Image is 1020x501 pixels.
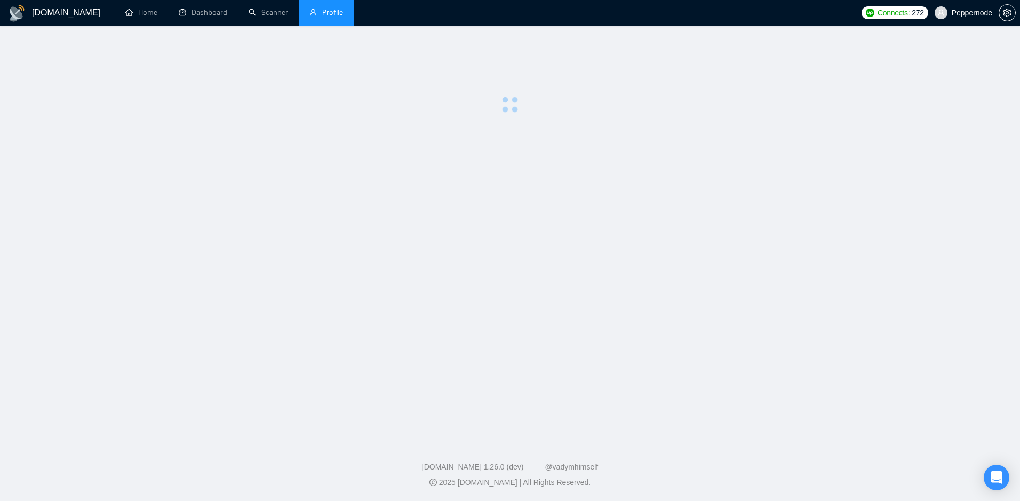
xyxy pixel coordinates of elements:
a: @vadymhimself [545,463,598,471]
span: Profile [322,8,343,17]
span: user [309,9,317,16]
a: searchScanner [249,8,288,17]
a: dashboardDashboard [179,8,227,17]
span: copyright [429,479,437,486]
a: [DOMAIN_NAME] 1.26.0 (dev) [422,463,524,471]
div: 2025 [DOMAIN_NAME] | All Rights Reserved. [9,477,1011,488]
span: Connects: [878,7,910,19]
a: setting [999,9,1016,17]
img: logo [9,5,26,22]
span: setting [999,9,1015,17]
a: homeHome [125,8,157,17]
button: setting [999,4,1016,21]
div: Open Intercom Messenger [984,465,1009,490]
span: 272 [912,7,923,19]
img: upwork-logo.png [866,9,874,17]
span: user [937,9,945,17]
